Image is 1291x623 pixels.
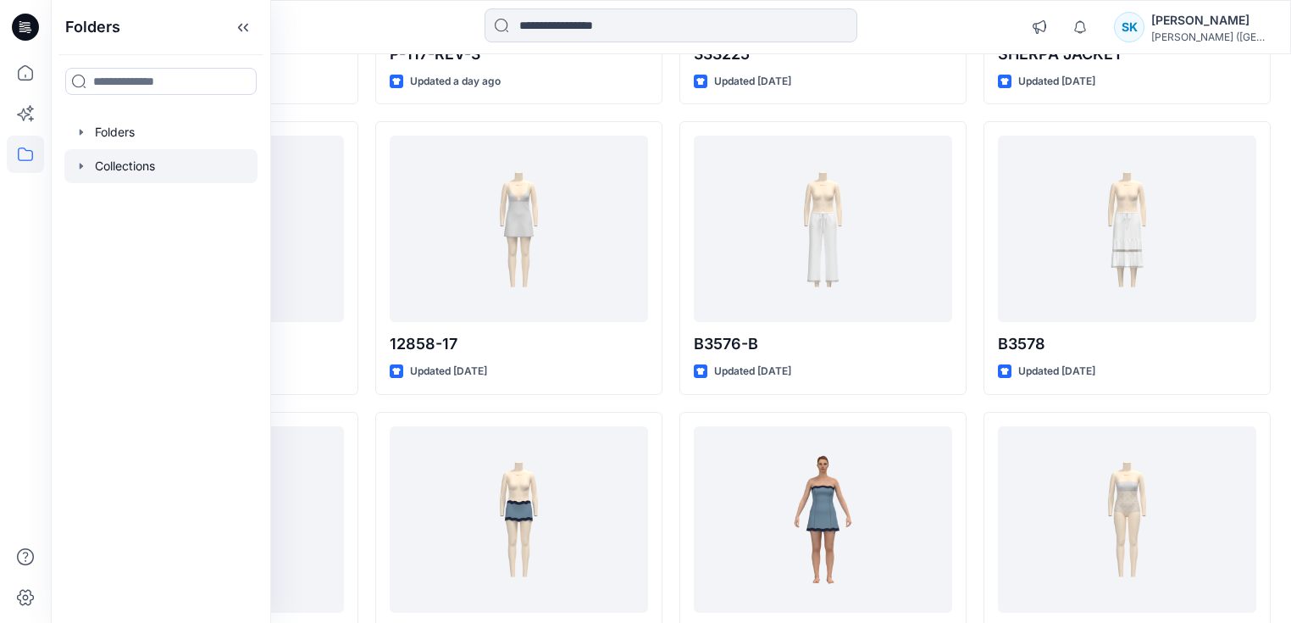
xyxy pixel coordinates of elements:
[998,426,1256,613] a: 5712-11
[714,73,791,91] p: Updated [DATE]
[694,332,952,356] p: B3576-B
[390,136,648,322] a: 12858-17
[1018,363,1095,381] p: Updated [DATE]
[998,332,1256,356] p: B3578
[390,332,648,356] p: 12858-17
[1114,12,1144,42] div: SK
[1151,31,1270,43] div: [PERSON_NAME] ([GEOGRAPHIC_DATA]) Exp...
[1151,10,1270,31] div: [PERSON_NAME]
[410,363,487,381] p: Updated [DATE]
[390,426,648,613] a: 12855-16
[714,363,791,381] p: Updated [DATE]
[1018,73,1095,91] p: Updated [DATE]
[998,136,1256,322] a: B3578
[694,136,952,322] a: B3576-B
[410,73,501,91] p: Updated a day ago
[694,426,952,613] a: 12856-17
